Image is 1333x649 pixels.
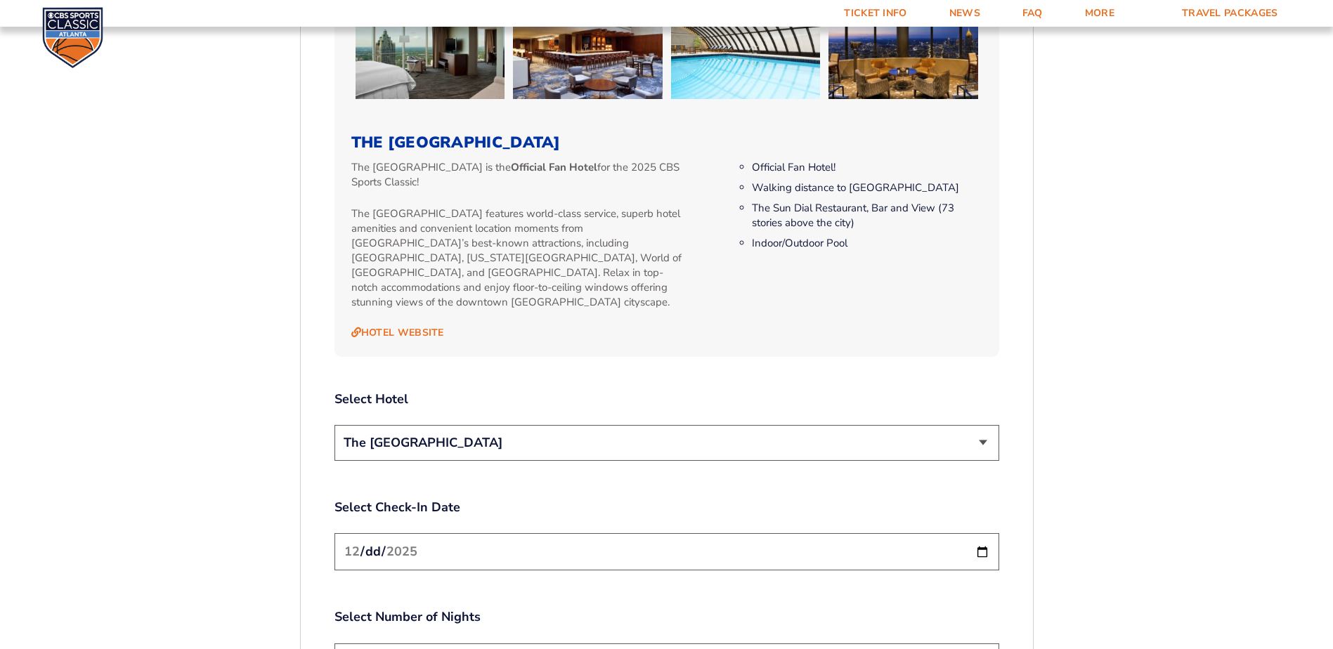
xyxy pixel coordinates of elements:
a: Hotel Website [351,327,444,339]
li: Walking distance to [GEOGRAPHIC_DATA] [752,181,982,195]
label: Select Number of Nights [334,608,999,626]
label: Select Check-In Date [334,499,999,516]
li: The Sun Dial Restaurant, Bar and View (73 stories above the city) [752,201,982,230]
img: CBS Sports Classic [42,7,103,68]
label: Select Hotel [334,391,999,408]
h3: The [GEOGRAPHIC_DATA] [351,133,982,152]
strong: Official Fan Hotel [511,160,597,174]
p: The [GEOGRAPHIC_DATA] features world-class service, superb hotel amenities and convenient locatio... [351,206,688,310]
li: Indoor/Outdoor Pool [752,236,982,251]
p: The [GEOGRAPHIC_DATA] is the for the 2025 CBS Sports Classic! [351,160,688,190]
li: Official Fan Hotel! [752,160,982,175]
